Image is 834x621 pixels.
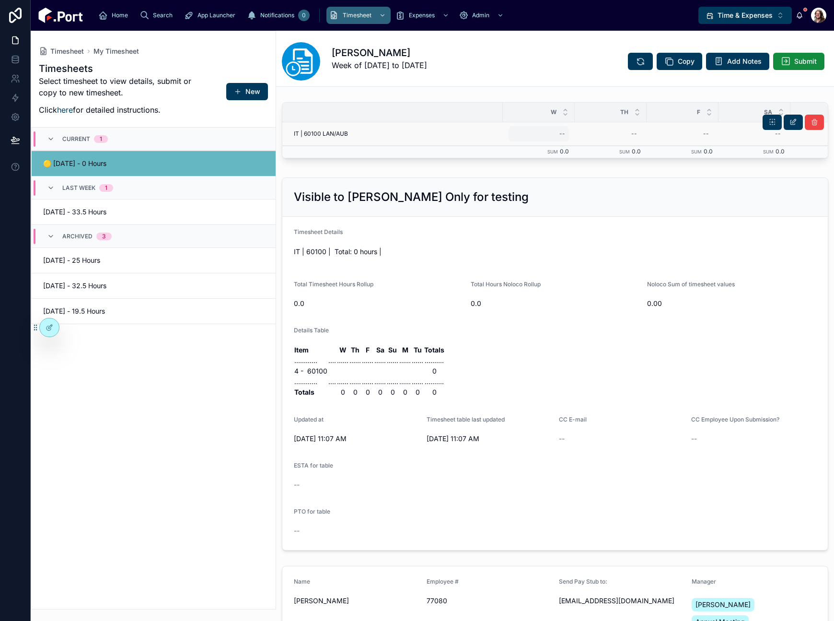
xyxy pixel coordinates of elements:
[399,355,411,366] td: ......
[427,596,552,606] span: 77080
[294,434,419,444] span: [DATE] 11:07 AM
[153,12,173,19] span: Search
[361,376,374,387] td: ......
[547,149,558,154] small: Sum
[294,416,324,423] span: Updated at
[50,47,84,56] span: Timesheet
[294,130,348,138] span: IT | 60100 LAN/AUB
[424,345,445,355] th: Totals
[718,11,773,20] span: Time & Expenses
[386,345,399,355] th: Su
[657,53,702,70] button: Copy
[411,376,424,387] td: ......
[427,434,552,444] span: [DATE] 11:07 AM
[773,53,824,70] button: Submit
[38,8,83,23] img: App logo
[472,12,489,19] span: Admin
[32,298,276,324] a: [DATE] - 19.5 Hours
[678,57,695,66] span: Copy
[298,10,310,21] div: 0
[100,135,102,143] div: 1
[328,376,336,387] td: ....
[294,345,328,355] th: Item
[102,233,106,240] div: 3
[62,135,90,143] span: Current
[551,108,556,116] span: W
[328,355,336,366] td: ....
[32,151,276,176] a: 🟡 [DATE] - 0 Hours
[647,299,816,308] span: 0.00
[336,376,349,387] td: ......
[692,578,716,585] span: Manager
[374,387,386,398] td: 0
[632,148,641,155] span: 0.0
[704,148,713,155] span: 0.0
[424,387,445,398] td: 0
[456,7,509,24] a: Admin
[294,376,328,387] td: ............
[57,105,73,115] a: here
[294,327,329,334] span: Details Table
[197,12,235,19] span: App Launcher
[43,207,148,217] span: [DATE] - 33.5 Hours
[332,46,427,59] h1: [PERSON_NAME]
[424,376,445,387] td: ..........
[559,416,587,423] span: CC E-mail
[43,281,148,291] span: [DATE] - 32.5 Hours
[112,12,128,19] span: Home
[471,281,541,288] span: Total Hours Noloco Rollup
[374,345,386,355] th: Sa
[647,281,735,288] span: Noloco Sum of timesheet values
[226,83,268,100] a: New
[727,57,762,66] span: Add Notes
[43,159,148,168] span: 🟡 [DATE] - 0 Hours
[775,130,781,138] div: --
[62,233,93,240] span: Archived
[560,148,569,155] span: 0.0
[332,59,427,71] p: Week of [DATE] to [DATE]
[294,480,300,490] span: --
[559,434,565,444] span: --
[386,376,399,387] td: ......
[294,366,328,376] td: 4 - 60100
[294,526,300,536] span: --
[39,47,84,56] a: Timesheet
[619,149,630,154] small: Sum
[39,75,196,98] p: Select timesheet to view details, submit or copy to new timesheet.
[294,596,419,606] span: [PERSON_NAME]
[32,247,276,273] a: [DATE] - 25 Hours
[374,376,386,387] td: ......
[349,376,361,387] td: ......
[411,345,424,355] th: Tu
[399,345,411,355] th: M
[386,387,399,398] td: 0
[411,387,424,398] td: 0
[336,387,349,398] td: 0
[260,12,294,19] span: Notifications
[336,345,349,355] th: W
[244,7,313,24] a: Notifications0
[349,345,361,355] th: Th
[703,130,709,138] div: --
[326,7,391,24] a: Timesheet
[691,416,779,423] span: CC Employee Upon Submission?
[39,104,196,116] p: Click for detailed instructions.
[559,130,565,138] div: --
[294,508,330,515] span: PTO for table
[294,189,529,205] h2: Visible to [PERSON_NAME] Only for testing
[181,7,242,24] a: App Launcher
[105,184,107,192] div: 1
[93,47,139,56] span: My Timesheet
[294,388,314,396] strong: Totals
[697,108,700,116] span: F
[95,7,135,24] a: Home
[294,281,373,288] span: Total Timesheet Hours Rollup
[294,299,463,308] span: 0.0
[409,12,435,19] span: Expenses
[763,149,774,154] small: Sum
[706,53,769,70] button: Add Notes
[393,7,454,24] a: Expenses
[695,600,751,609] span: [PERSON_NAME]
[43,306,148,316] span: [DATE] - 19.5 Hours
[424,355,445,366] td: ..........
